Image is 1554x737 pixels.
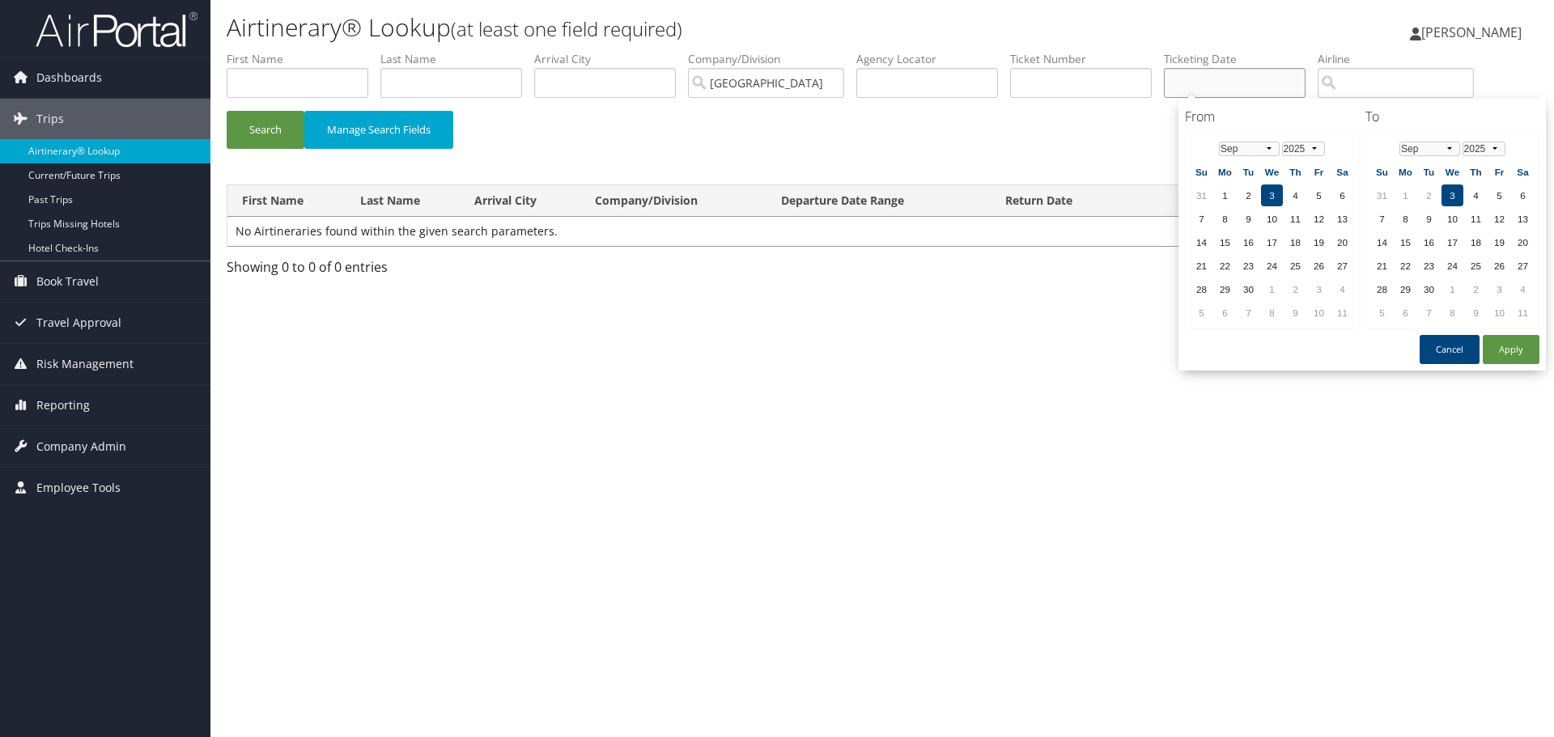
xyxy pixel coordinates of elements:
td: 13 [1512,208,1534,230]
button: Cancel [1420,335,1480,364]
td: 15 [1214,231,1236,253]
td: 5 [1308,184,1330,206]
small: (at least one field required) [451,15,682,42]
td: 23 [1238,255,1259,277]
th: Return Date: activate to sort column ascending [991,185,1171,217]
th: Tu [1418,161,1440,183]
span: Book Travel [36,261,99,302]
div: Showing 0 to 0 of 0 entries [227,257,537,285]
td: 4 [1331,278,1353,300]
td: 14 [1371,231,1393,253]
label: Company/Division [688,51,856,67]
td: 21 [1191,255,1212,277]
th: Th [1284,161,1306,183]
img: airportal-logo.png [36,11,197,49]
td: 3 [1261,184,1283,206]
td: No Airtineraries found within the given search parameters. [227,217,1537,246]
td: 31 [1191,184,1212,206]
td: 8 [1395,208,1416,230]
td: 1 [1214,184,1236,206]
span: Travel Approval [36,303,121,343]
th: Departure Date Range: activate to sort column ascending [766,185,991,217]
td: 1 [1395,184,1416,206]
td: 6 [1331,184,1353,206]
a: [PERSON_NAME] [1410,8,1538,57]
td: 29 [1395,278,1416,300]
td: 8 [1261,302,1283,324]
th: We [1261,161,1283,183]
td: 12 [1308,208,1330,230]
td: 4 [1512,278,1534,300]
td: 20 [1331,231,1353,253]
td: 22 [1214,255,1236,277]
td: 16 [1238,231,1259,253]
h4: From [1185,108,1359,125]
td: 10 [1488,302,1510,324]
td: 7 [1371,208,1393,230]
td: 19 [1308,231,1330,253]
td: 26 [1308,255,1330,277]
th: Sa [1512,161,1534,183]
td: 28 [1371,278,1393,300]
td: 21 [1371,255,1393,277]
label: Last Name [380,51,534,67]
td: 5 [1488,184,1510,206]
td: 25 [1284,255,1306,277]
span: [PERSON_NAME] [1421,23,1522,41]
td: 5 [1371,302,1393,324]
td: 8 [1214,208,1236,230]
span: Employee Tools [36,468,121,508]
th: Account: activate to sort column ascending [1171,185,1276,217]
span: Risk Management [36,344,134,384]
td: 11 [1284,208,1306,230]
td: 2 [1465,278,1487,300]
td: 27 [1512,255,1534,277]
td: 11 [1512,302,1534,324]
th: Company/Division [580,185,766,217]
th: We [1441,161,1463,183]
td: 20 [1512,231,1534,253]
td: 24 [1441,255,1463,277]
td: 6 [1395,302,1416,324]
td: 10 [1441,208,1463,230]
td: 7 [1418,302,1440,324]
td: 9 [1418,208,1440,230]
td: 14 [1191,231,1212,253]
th: Last Name: activate to sort column ascending [346,185,461,217]
td: 6 [1512,184,1534,206]
td: 4 [1465,184,1487,206]
th: Fr [1488,161,1510,183]
td: 15 [1395,231,1416,253]
td: 22 [1395,255,1416,277]
span: Dashboards [36,57,102,98]
th: First Name: activate to sort column ascending [227,185,346,217]
td: 31 [1371,184,1393,206]
label: Agency Locator [856,51,1010,67]
label: Airline [1318,51,1486,67]
td: 1 [1261,278,1283,300]
th: Mo [1214,161,1236,183]
span: Reporting [36,385,90,426]
td: 9 [1238,208,1259,230]
td: 25 [1465,255,1487,277]
h1: Airtinerary® Lookup [227,11,1101,44]
th: Th [1465,161,1487,183]
td: 24 [1261,255,1283,277]
td: 12 [1488,208,1510,230]
td: 29 [1214,278,1236,300]
td: 10 [1308,302,1330,324]
td: 19 [1488,231,1510,253]
td: 7 [1238,302,1259,324]
td: 9 [1284,302,1306,324]
td: 11 [1465,208,1487,230]
td: 16 [1418,231,1440,253]
td: 13 [1331,208,1353,230]
td: 11 [1331,302,1353,324]
td: 23 [1418,255,1440,277]
th: Mo [1395,161,1416,183]
td: 9 [1465,302,1487,324]
td: 2 [1284,278,1306,300]
h4: To [1365,108,1539,125]
label: Ticketing Date [1164,51,1318,67]
td: 30 [1238,278,1259,300]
